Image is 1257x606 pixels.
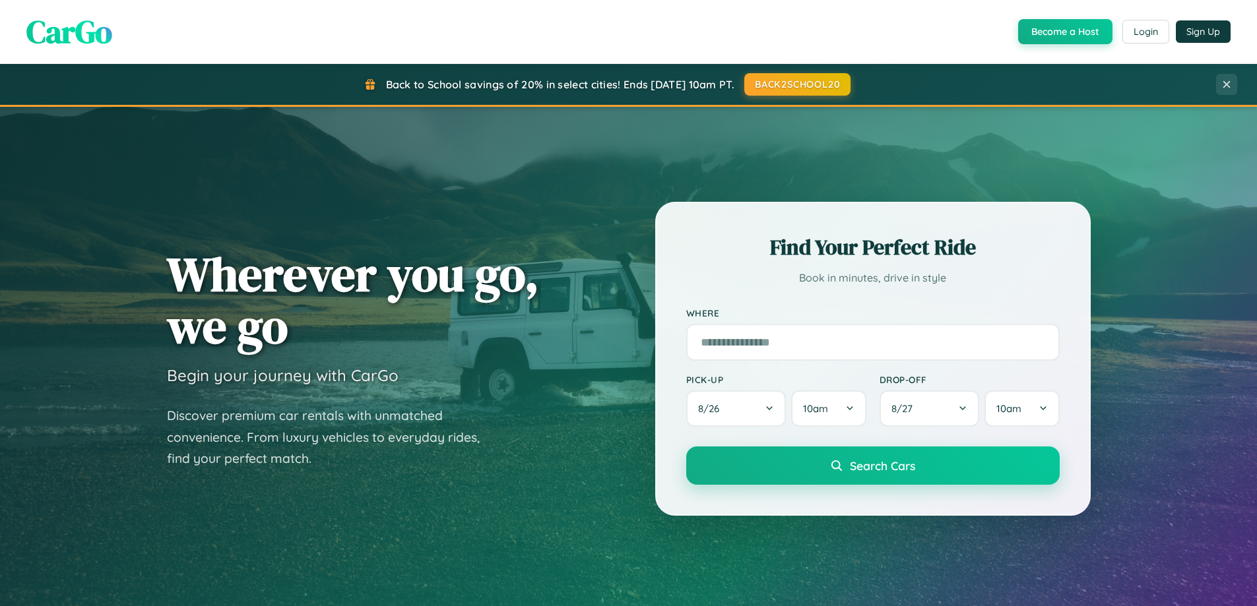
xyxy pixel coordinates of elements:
p: Discover premium car rentals with unmatched convenience. From luxury vehicles to everyday rides, ... [167,405,497,470]
button: 8/26 [686,390,787,427]
h2: Find Your Perfect Ride [686,233,1060,262]
button: Become a Host [1018,19,1112,44]
button: Sign Up [1176,20,1231,43]
label: Where [686,307,1060,318]
p: Book in minutes, drive in style [686,268,1060,288]
span: 8 / 26 [698,402,726,415]
button: 10am [984,390,1059,427]
button: 10am [791,390,866,427]
span: Back to School savings of 20% in select cities! Ends [DATE] 10am PT. [386,78,734,91]
span: 10am [996,402,1021,415]
button: Login [1122,20,1169,44]
label: Pick-up [686,374,866,385]
button: BACK2SCHOOL20 [744,73,851,96]
h1: Wherever you go, we go [167,248,539,352]
span: 8 / 27 [891,402,919,415]
h3: Begin your journey with CarGo [167,365,399,385]
span: 10am [803,402,828,415]
span: CarGo [26,10,112,53]
span: Search Cars [850,458,915,473]
button: 8/27 [880,390,980,427]
label: Drop-off [880,374,1060,385]
button: Search Cars [686,446,1060,485]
